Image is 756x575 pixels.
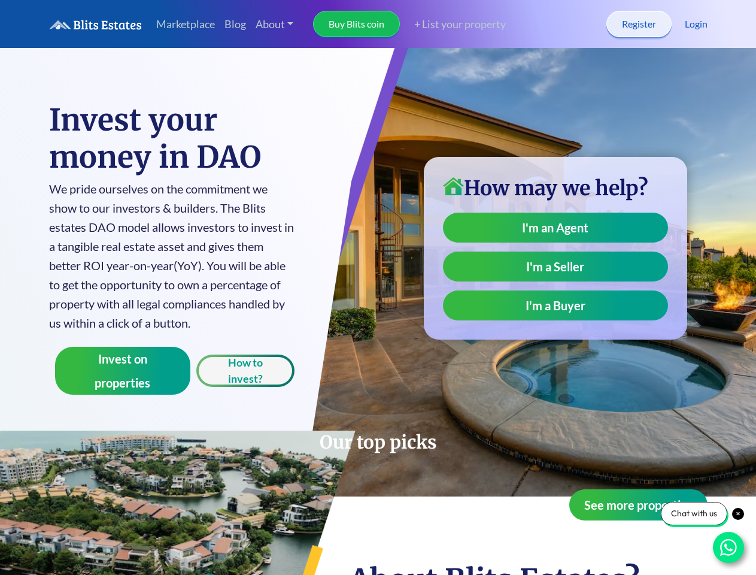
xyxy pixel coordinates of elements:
img: logo.6a08bd47fd1234313fe35534c588d03a.svg [49,20,142,30]
a: Blog [220,11,251,37]
a: Login [685,17,708,31]
img: home-icon [443,177,464,195]
a: I'm a Buyer [443,290,668,320]
a: About [251,11,299,37]
a: I'm a Seller [443,252,668,282]
button: See more properties [569,489,708,520]
a: Register [606,11,672,37]
h1: Invest your money in DAO [49,102,295,176]
div: Chat with us [661,502,727,525]
a: Marketplace [151,11,220,37]
button: How to invest? [196,355,294,387]
button: Invest on properties [55,347,191,395]
h3: How may we help? [443,176,668,201]
h2: Our top picks [49,431,708,453]
a: I'm an Agent [443,213,668,243]
a: + List your property [400,16,506,32]
p: We pride ourselves on the commitment we show to our investors & builders. The Blits estates DAO m... [49,179,295,332]
a: Buy Blits coin [313,11,400,37]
